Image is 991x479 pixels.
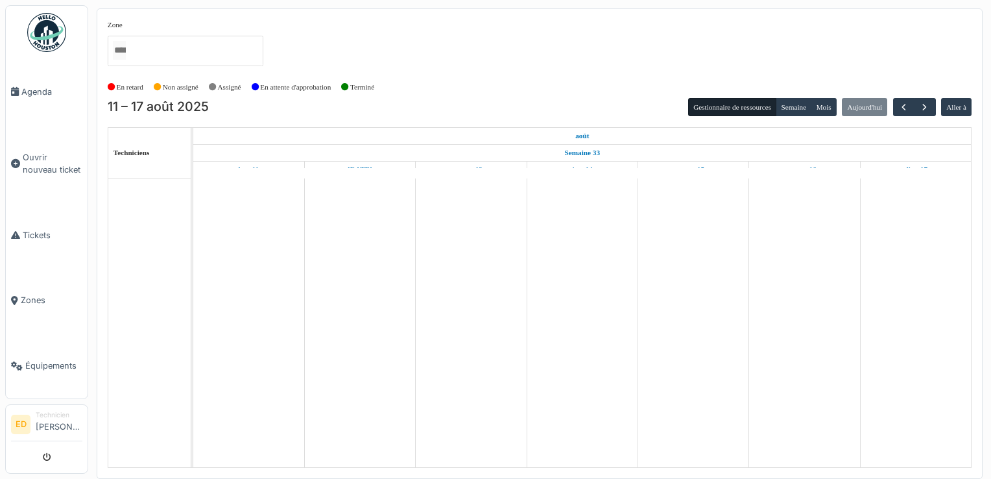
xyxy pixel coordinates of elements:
div: Technicien [36,410,82,420]
a: Équipements [6,333,88,399]
li: ED [11,415,30,434]
a: 11 août 2025 [235,162,262,178]
button: Mois [811,98,837,116]
a: Zones [6,268,88,334]
span: Équipements [25,360,82,372]
span: Ouvrir nouveau ticket [23,151,82,176]
a: Semaine 33 [562,145,603,161]
label: Non assigné [163,82,198,93]
label: Terminé [350,82,374,93]
a: 13 août 2025 [457,162,486,178]
label: En attente d'approbation [260,82,331,93]
li: [PERSON_NAME] [36,410,82,438]
button: Aller à [941,98,972,116]
a: 12 août 2025 [344,162,376,178]
span: Agenda [21,86,82,98]
a: Ouvrir nouveau ticket [6,125,88,203]
button: Suivant [914,98,935,117]
a: Agenda [6,59,88,125]
label: En retard [117,82,143,93]
span: Techniciens [113,149,150,156]
span: Zones [21,294,82,306]
a: 11 août 2025 [572,128,592,144]
input: Tous [113,41,126,60]
button: Gestionnaire de ressources [688,98,776,116]
span: Tickets [23,229,82,241]
a: 16 août 2025 [790,162,820,178]
a: 17 août 2025 [901,162,931,178]
a: 15 août 2025 [679,162,708,178]
button: Aujourd'hui [842,98,887,116]
h2: 11 – 17 août 2025 [108,99,209,115]
a: 14 août 2025 [569,162,596,178]
button: Semaine [776,98,811,116]
label: Zone [108,19,123,31]
a: ED Technicien[PERSON_NAME] [11,410,82,441]
label: Assigné [218,82,241,93]
img: Badge_color-CXgf-gQk.svg [27,13,66,52]
button: Précédent [893,98,914,117]
a: Tickets [6,203,88,268]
